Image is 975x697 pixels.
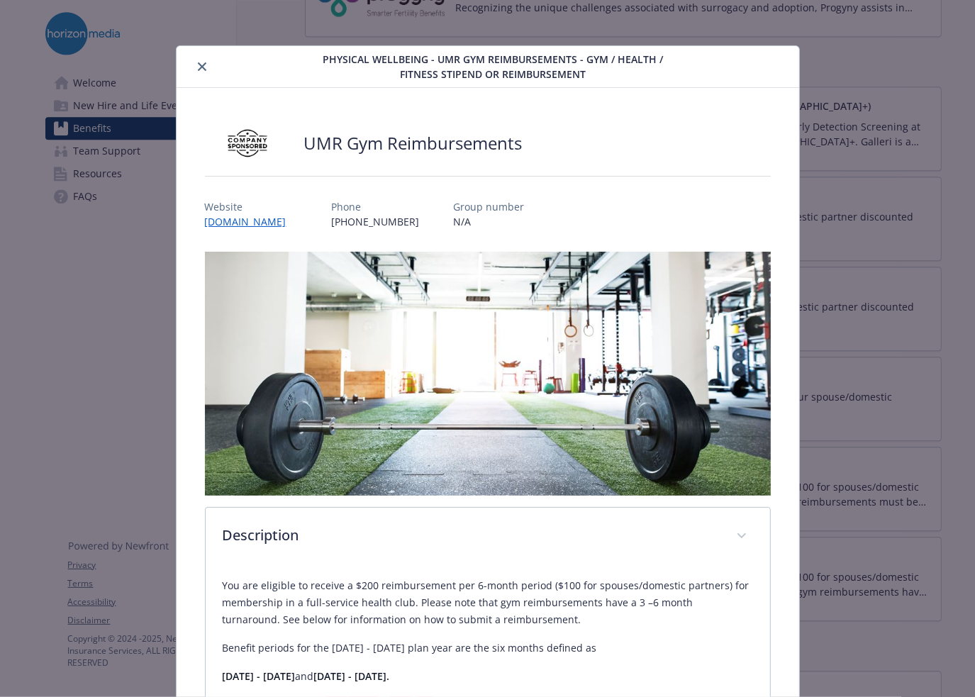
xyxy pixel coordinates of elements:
[223,668,753,685] p: and
[310,52,676,82] span: Physical Wellbeing - UMR Gym Reimbursements - Gym / Health / Fitness Stipend or reimbursement
[223,669,296,683] strong: [DATE] - [DATE]
[332,214,420,229] p: [PHONE_NUMBER]
[205,122,290,165] img: Company Sponsored
[223,577,753,628] p: You are eligible to receive a $200 reimbursement per 6-month period ($100 for spouses/domestic pa...
[332,199,420,214] p: Phone
[206,508,770,566] div: Description
[205,199,298,214] p: Website
[454,199,525,214] p: Group number
[454,214,525,229] p: N/A
[205,252,771,496] img: banner
[223,640,753,657] p: Benefit periods for the [DATE] - [DATE] plan year are the six months defined as
[194,58,211,75] button: close
[205,215,298,228] a: [DOMAIN_NAME]
[223,525,719,546] p: Description
[314,669,390,683] strong: [DATE] - [DATE].
[304,131,523,155] h2: UMR Gym Reimbursements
